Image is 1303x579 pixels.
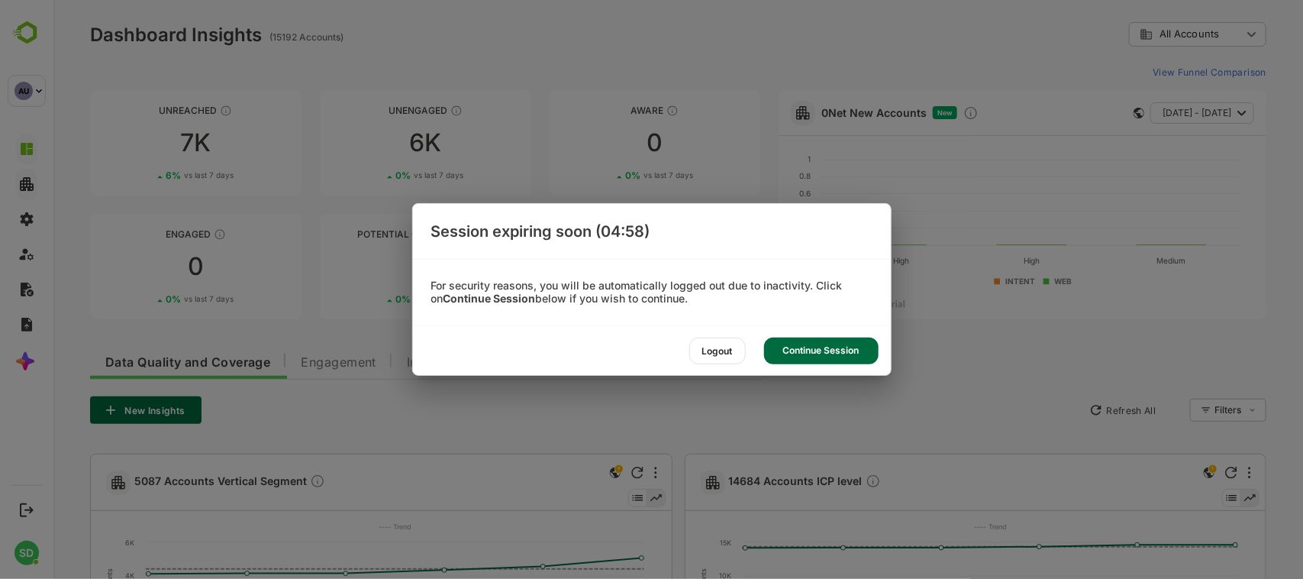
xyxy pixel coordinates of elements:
[131,170,180,181] span: vs last 7 days
[397,105,409,117] div: These accounts have not shown enough engagement and need nurturing
[746,171,757,180] text: 0.8
[754,154,757,163] text: 1
[166,105,179,117] div: These accounts have not been engaged with for a defined time period
[496,214,708,319] a: Active OpportunityThese accounts have open opportunities which might be at any of the Sales Stage...
[746,223,757,232] text: 0.2
[1159,396,1213,424] div: Filters
[160,228,173,241] div: These accounts are warm, further nurturing would qualify them to MQAs
[266,214,478,319] a: Potential OpportunityThese accounts are MQAs and can be passed on to Inside Sales00%vs last 7 days
[666,539,678,547] text: 15K
[613,105,625,117] div: These accounts have just entered the buying cycle and need further nurturing
[216,31,295,43] ag: (15192 Accounts)
[812,474,827,491] div: Description not present
[52,357,217,369] span: Data Quality and Coverage
[256,474,272,491] div: Description not present
[443,292,536,305] b: Continue Session
[37,105,248,116] div: Unreached
[884,108,899,117] span: New
[1080,108,1091,118] div: This card does not support filter and segments
[413,204,891,259] div: Session expiring soon (04:58)
[601,467,604,479] div: More
[37,228,248,240] div: Engaged
[360,293,410,305] span: vs last 7 days
[553,464,571,484] div: This is a global insight. Segment selection is not applicable for this view
[910,105,925,121] div: Discover new ICP-fit accounts showing engagement — via intent surges, anonymous website visits, L...
[496,228,708,240] div: Active Opportunity
[266,105,478,116] div: Unengaged
[676,474,834,491] a: 14684 Accounts ICP levelDescription not present
[590,170,640,181] span: vs last 7 days
[753,240,757,249] text: 0
[1195,467,1198,479] div: More
[1147,464,1165,484] div: This is a global insight. Segment selection is not applicable for this view
[1106,28,1166,40] span: All Accounts
[266,228,478,240] div: Potential Opportunity
[266,254,478,279] div: 0
[648,228,660,241] div: These accounts have open opportunities which might be at any of the Sales Stages
[1161,404,1189,416] div: Filters
[81,474,272,491] span: 5087 Accounts Vertical Segment
[634,357,693,369] span: Customer
[37,90,248,196] a: UnreachedThese accounts have not been engaged with for a defined time period7K6%vs last 7 days
[590,293,640,305] span: vs last 7 days
[1104,256,1133,265] text: Medium
[746,205,757,215] text: 0.4
[37,131,248,155] div: 7K
[81,474,278,491] a: 5087 Accounts Vertical SegmentDescription not present
[921,522,953,531] text: ---- Trend
[413,280,891,306] div: For security reasons, you will be automatically logged out due to inactivity. Click on below if y...
[572,293,640,305] div: 0 %
[576,357,604,369] span: Deal
[325,522,358,531] text: ---- Trend
[572,170,640,181] div: 0 %
[37,396,148,424] button: New Insights
[1172,467,1184,479] div: Refresh
[37,214,248,319] a: EngagedThese accounts are warm, further nurturing would qualify them to MQAs00%vs last 7 days
[1093,60,1213,84] button: View Funnel Comparison
[131,293,180,305] span: vs last 7 days
[970,256,986,266] text: High
[418,357,547,369] span: Potential Opportunity
[72,539,81,547] text: 6K
[768,106,873,119] a: 0Net New Accounts
[1097,102,1201,124] button: [DATE] - [DATE]
[37,254,248,279] div: 0
[1076,20,1213,50] div: All Accounts
[112,293,180,305] div: 0 %
[676,474,827,491] span: 14684 Accounts ICP level
[496,131,708,155] div: 0
[1086,27,1189,41] div: All Accounts
[112,170,180,181] div: 6 %
[821,256,856,266] text: Very High
[247,357,323,369] span: Engagement
[353,357,387,369] span: Intent
[764,338,879,364] div: Continue Session
[746,189,757,198] text: 0.6
[37,24,208,46] div: Dashboard Insights
[1001,277,1019,286] text: WEB
[496,105,708,116] div: Aware
[578,467,590,479] div: Refresh
[342,293,410,305] div: 0 %
[266,131,478,155] div: 6K
[360,170,410,181] span: vs last 7 days
[427,228,440,241] div: These accounts are MQAs and can be passed on to Inside Sales
[1029,398,1109,422] button: Refresh All
[266,90,478,196] a: UnengagedThese accounts have not shown enough engagement and need nurturing6K0%vs last 7 days
[496,254,708,279] div: 764
[342,170,410,181] div: 0 %
[689,338,746,364] div: Logout
[1109,103,1178,123] span: [DATE] - [DATE]
[496,90,708,196] a: AwareThese accounts have just entered the buying cycle and need further nurturing00%vs last 7 days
